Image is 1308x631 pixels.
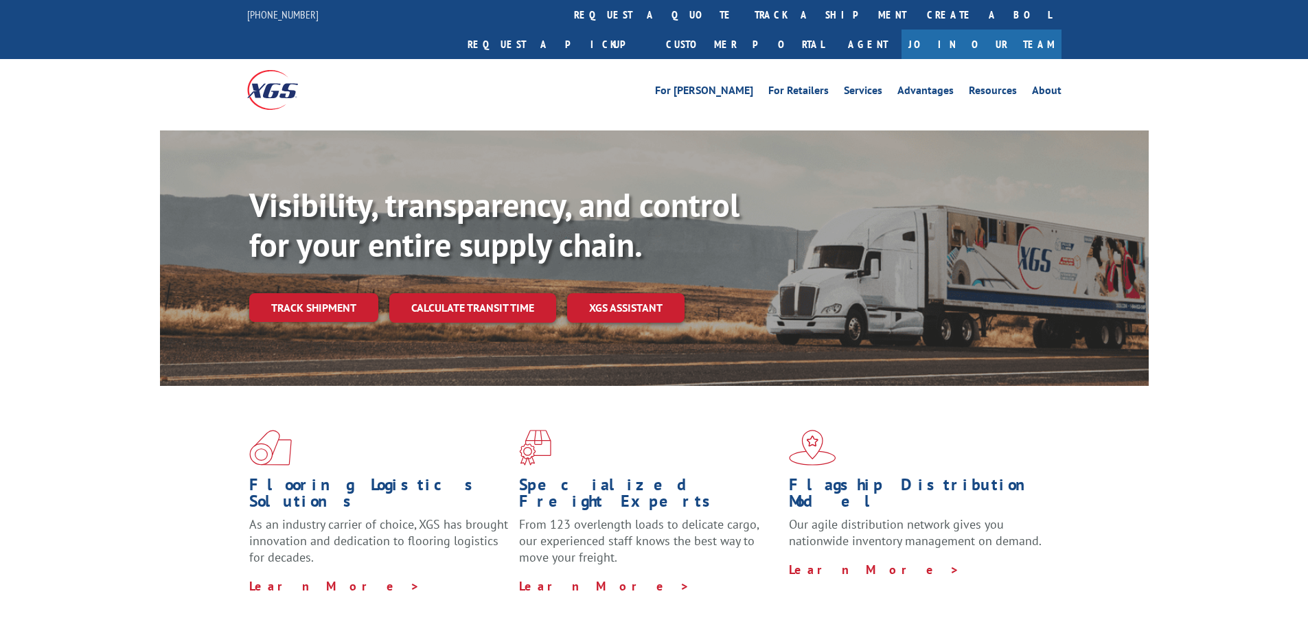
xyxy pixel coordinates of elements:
a: Track shipment [249,293,378,322]
a: About [1032,85,1062,100]
b: Visibility, transparency, and control for your entire supply chain. [249,183,739,266]
a: For Retailers [768,85,829,100]
img: xgs-icon-focused-on-flooring-red [519,430,551,466]
a: Resources [969,85,1017,100]
a: Advantages [897,85,954,100]
a: Join Our Team [902,30,1062,59]
h1: Specialized Freight Experts [519,477,779,516]
h1: Flooring Logistics Solutions [249,477,509,516]
span: Our agile distribution network gives you nationwide inventory management on demand. [789,516,1042,549]
a: XGS ASSISTANT [567,293,685,323]
span: As an industry carrier of choice, XGS has brought innovation and dedication to flooring logistics... [249,516,508,565]
img: xgs-icon-flagship-distribution-model-red [789,430,836,466]
a: Learn More > [519,578,690,594]
a: Request a pickup [457,30,656,59]
a: [PHONE_NUMBER] [247,8,319,21]
a: For [PERSON_NAME] [655,85,753,100]
a: Learn More > [789,562,960,577]
a: Calculate transit time [389,293,556,323]
a: Learn More > [249,578,420,594]
h1: Flagship Distribution Model [789,477,1048,516]
p: From 123 overlength loads to delicate cargo, our experienced staff knows the best way to move you... [519,516,779,577]
a: Customer Portal [656,30,834,59]
img: xgs-icon-total-supply-chain-intelligence-red [249,430,292,466]
a: Services [844,85,882,100]
a: Agent [834,30,902,59]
